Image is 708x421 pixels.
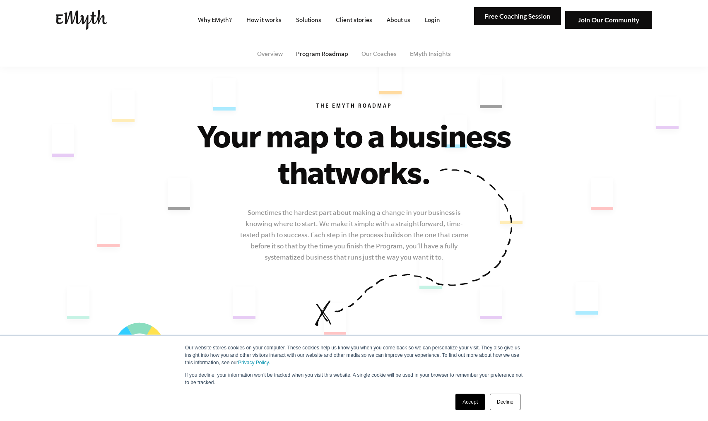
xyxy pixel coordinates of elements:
iframe: Chat Widget [667,381,708,421]
p: If you decline, your information won’t be tracked when you visit this website. A single cookie wi... [185,371,523,386]
a: Privacy Policy [238,360,269,366]
p: Our website stores cookies on your computer. These cookies help us know you when you come back so... [185,344,523,366]
a: Decline [490,394,520,410]
h1: Your map to a business that [172,118,536,190]
span: works. [335,155,430,190]
img: Join Our Community [565,11,652,29]
a: Accept [455,394,485,410]
h6: The EMyth Roadmap [102,103,606,111]
p: Sometimes the hardest part about making a change in your business is knowing where to start. We m... [238,207,470,263]
img: EMyth [56,10,107,30]
a: EMyth Insights [410,51,451,57]
a: Overview [257,51,283,57]
img: Free Coaching Session [474,7,561,26]
a: Program Roadmap [296,51,348,57]
a: Our Coaches [361,51,397,57]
